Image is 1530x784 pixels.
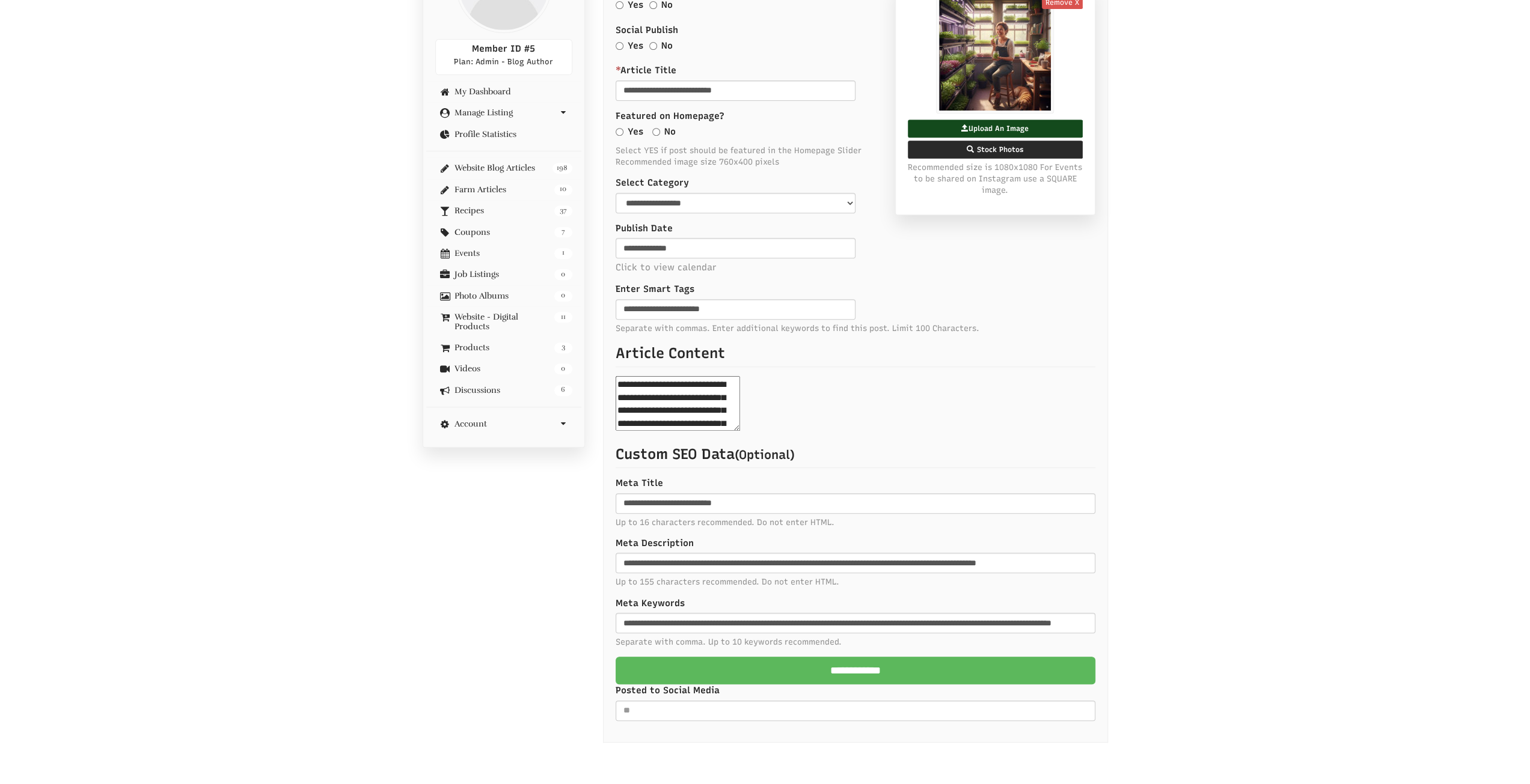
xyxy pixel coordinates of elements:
span: Member ID #5 [472,43,535,54]
label: No [661,40,673,52]
label: Publish Date [616,222,673,235]
span: Separate with commas. Enter additional keywords to find this post. Limit 100 Characters. [616,323,1095,334]
a: Manage Listing [435,108,572,117]
a: Account [435,419,572,428]
a: 1 Events [435,249,572,258]
span: 6 [554,385,572,396]
span: 198 [552,163,572,174]
label: Upload An Image [908,120,1083,138]
label: Article Title [616,64,1095,77]
a: 0 Photo Albums [435,291,572,300]
label: Social Publish [616,24,1095,37]
label: Yes [628,40,643,52]
span: Up to 16 characters recommended. Do not enter HTML. [616,517,1095,528]
a: 7 Coupons [435,228,572,237]
label: Yes [628,126,643,138]
p: Custom SEO Data [616,444,1095,468]
span: 0 [554,291,572,302]
span: 10 [554,184,572,195]
input: Yes [616,128,623,136]
a: 198 Website Blog Articles [435,163,572,172]
span: 3 [554,342,572,353]
span: 7 [554,227,572,238]
a: 10 Farm Articles [435,185,572,194]
span: Select YES if post should be featured in the Homepage Slider Recommended image size 760x400 pixels [616,145,1095,168]
label: Featured on Homepage? [616,110,1095,123]
label: Meta Keywords [616,597,1095,610]
small: (Optional) [735,448,795,462]
input: Yes [616,42,623,50]
a: 11 Website - Digital Products [435,312,572,331]
label: Meta Title [616,477,1095,490]
a: 37 Recipes [435,206,572,215]
span: 1 [554,248,572,259]
label: Posted to Social Media [616,684,1095,697]
span: Separate with comma. Up to 10 keywords recommended. [616,636,1095,648]
span: 11 [554,312,572,323]
a: Profile Statistics [435,130,572,139]
span: 0 [554,363,572,374]
input: No [649,42,657,50]
a: 0 Videos [435,364,572,373]
label: No [664,126,676,138]
span: Recommended size is 1080x1080 For Events to be shared on Instagram use a SQUARE image. [908,162,1083,196]
a: 0 Job Listings [435,270,572,279]
span: 37 [554,205,572,216]
p: Click to view calendar [616,261,1095,274]
a: My Dashboard [435,87,572,96]
input: No [652,128,660,136]
span: 0 [554,269,572,280]
a: 6 Discussions [435,386,572,395]
input: No [649,1,657,9]
input: Yes [616,1,623,9]
span: Plan: Admin - Blog Author [454,57,553,66]
label: Select Category [616,177,1095,189]
label: Enter Smart Tags [616,283,1095,296]
a: 3 Products [435,343,572,352]
label: Meta Description [616,537,1095,550]
span: Up to 155 characters recommended. Do not enter HTML. [616,576,1095,588]
label: Stock Photos [908,141,1083,159]
p: Article Content [616,343,1095,367]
